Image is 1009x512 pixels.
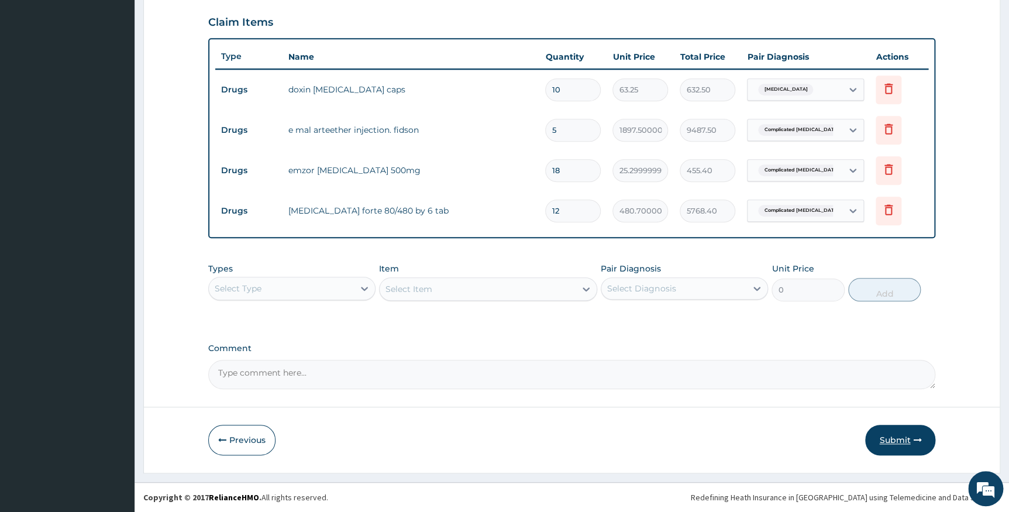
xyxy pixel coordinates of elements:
th: Name [283,45,540,68]
div: Minimize live chat window [192,6,220,34]
th: Total Price [674,45,741,68]
span: We're online! [68,147,161,266]
button: Previous [208,425,276,455]
td: e mal arteether injection. fidson [283,118,540,142]
div: Select Type [215,283,261,294]
label: Types [208,264,233,274]
img: d_794563401_company_1708531726252_794563401 [22,59,47,88]
div: Select Diagnosis [607,283,676,294]
td: Drugs [215,160,283,181]
footer: All rights reserved. [135,482,1009,512]
span: Complicated [MEDICAL_DATA] [758,205,845,217]
span: [MEDICAL_DATA] [758,84,813,95]
label: Unit Price [772,263,814,274]
textarea: Type your message and hit 'Enter' [6,319,223,360]
h3: Claim Items [208,16,273,29]
strong: Copyright © 2017 . [143,492,261,503]
th: Quantity [539,45,607,68]
td: Drugs [215,119,283,141]
span: Complicated [MEDICAL_DATA] [758,164,845,176]
a: RelianceHMO [209,492,259,503]
td: Drugs [215,79,283,101]
div: Chat with us now [61,66,197,81]
label: Item [379,263,399,274]
th: Type [215,46,283,67]
button: Submit [865,425,935,455]
label: Comment [208,343,936,353]
th: Unit Price [607,45,674,68]
div: Redefining Heath Insurance in [GEOGRAPHIC_DATA] using Telemedicine and Data Science! [691,492,1000,503]
th: Pair Diagnosis [741,45,870,68]
td: Drugs [215,200,283,222]
button: Add [848,278,921,301]
td: emzor [MEDICAL_DATA] 500mg [283,159,540,182]
td: doxin [MEDICAL_DATA] caps [283,78,540,101]
span: Complicated [MEDICAL_DATA] [758,124,845,136]
label: Pair Diagnosis [601,263,661,274]
td: [MEDICAL_DATA] forte 80/480 by 6 tab [283,199,540,222]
